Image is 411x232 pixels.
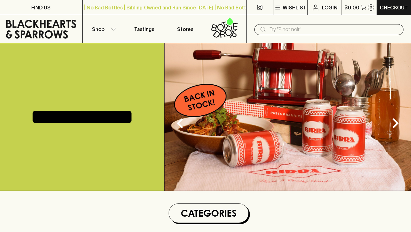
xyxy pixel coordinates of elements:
p: Checkout [380,4,408,11]
p: Shop [92,25,104,33]
p: $0.00 [344,4,359,11]
a: Stores [165,15,205,43]
button: Shop [83,15,124,43]
p: Stores [177,25,193,33]
a: Tastings [124,15,165,43]
p: Tastings [134,25,154,33]
button: Previous [168,111,193,136]
p: Login [322,4,337,11]
p: FIND US [31,4,51,11]
input: Try "Pinot noir" [269,24,398,34]
img: optimise [165,43,411,191]
h1: Categories [171,206,246,220]
button: Next [383,111,408,136]
p: 0 [370,6,372,9]
p: Wishlist [283,4,307,11]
